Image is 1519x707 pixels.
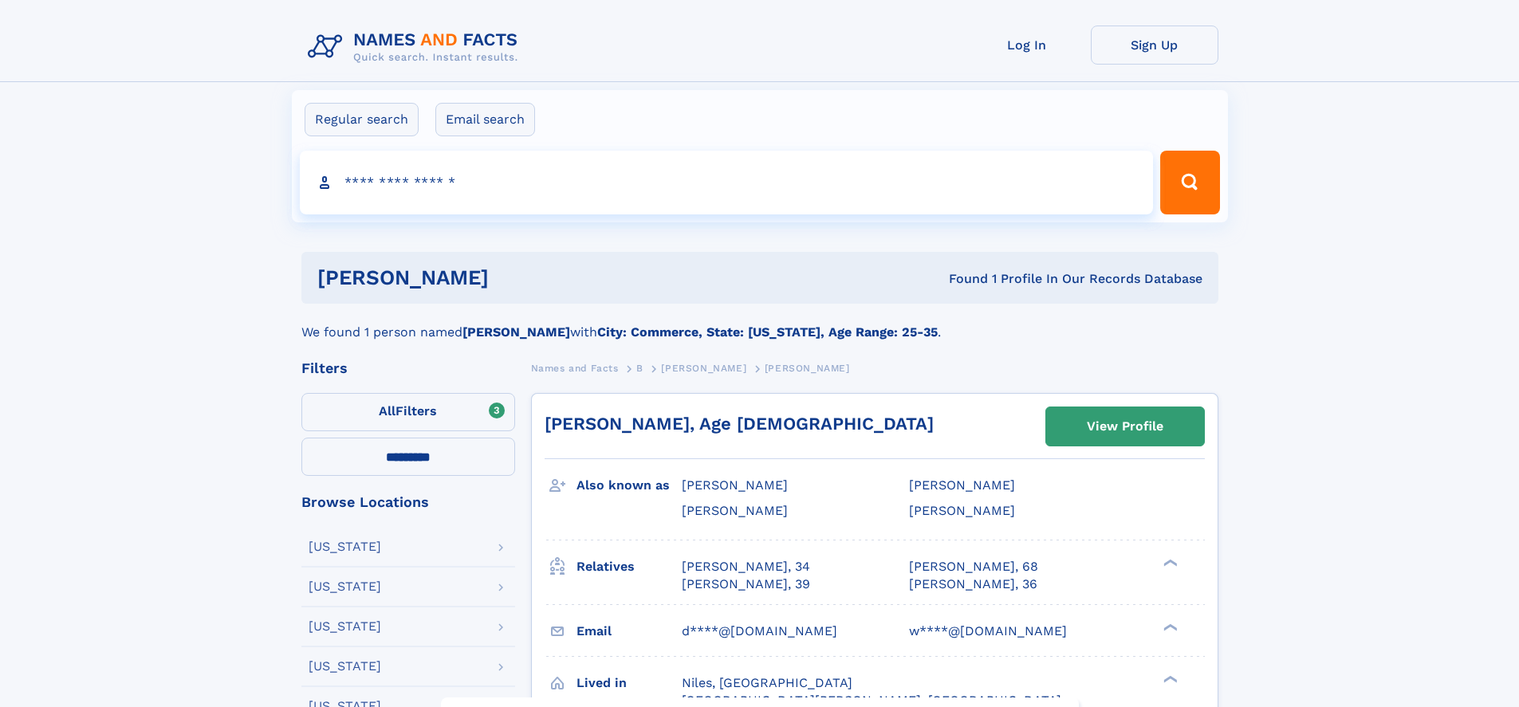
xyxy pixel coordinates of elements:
[309,580,381,593] div: [US_STATE]
[379,403,395,418] span: All
[305,103,419,136] label: Regular search
[909,503,1015,518] span: [PERSON_NAME]
[661,358,746,378] a: [PERSON_NAME]
[909,558,1038,575] a: [PERSON_NAME], 68
[1046,407,1204,446] a: View Profile
[1160,151,1219,214] button: Search Button
[301,26,531,69] img: Logo Names and Facts
[765,363,850,374] span: [PERSON_NAME]
[682,558,810,575] a: [PERSON_NAME], 34
[435,103,535,136] label: Email search
[309,620,381,633] div: [US_STATE]
[531,358,619,378] a: Names and Facts
[301,495,515,509] div: Browse Locations
[597,324,938,340] b: City: Commerce, State: [US_STATE], Age Range: 25-35
[909,575,1037,593] a: [PERSON_NAME], 36
[636,358,643,378] a: B
[661,363,746,374] span: [PERSON_NAME]
[1159,622,1179,632] div: ❯
[545,414,934,434] a: [PERSON_NAME], Age [DEMOGRAPHIC_DATA]
[682,477,788,493] span: [PERSON_NAME]
[1091,26,1218,65] a: Sign Up
[301,393,515,431] label: Filters
[462,324,570,340] b: [PERSON_NAME]
[1087,408,1163,445] div: View Profile
[963,26,1091,65] a: Log In
[718,270,1202,288] div: Found 1 Profile In Our Records Database
[300,151,1154,214] input: search input
[577,670,682,697] h3: Lived in
[301,361,515,375] div: Filters
[1159,557,1179,568] div: ❯
[577,618,682,645] h3: Email
[636,363,643,374] span: B
[309,540,381,553] div: [US_STATE]
[682,575,810,593] a: [PERSON_NAME], 39
[309,660,381,673] div: [US_STATE]
[682,675,852,690] span: Niles, [GEOGRAPHIC_DATA]
[317,268,719,288] h1: [PERSON_NAME]
[909,477,1015,493] span: [PERSON_NAME]
[1159,674,1179,684] div: ❯
[682,503,788,518] span: [PERSON_NAME]
[301,304,1218,342] div: We found 1 person named with .
[577,472,682,499] h3: Also known as
[577,553,682,580] h3: Relatives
